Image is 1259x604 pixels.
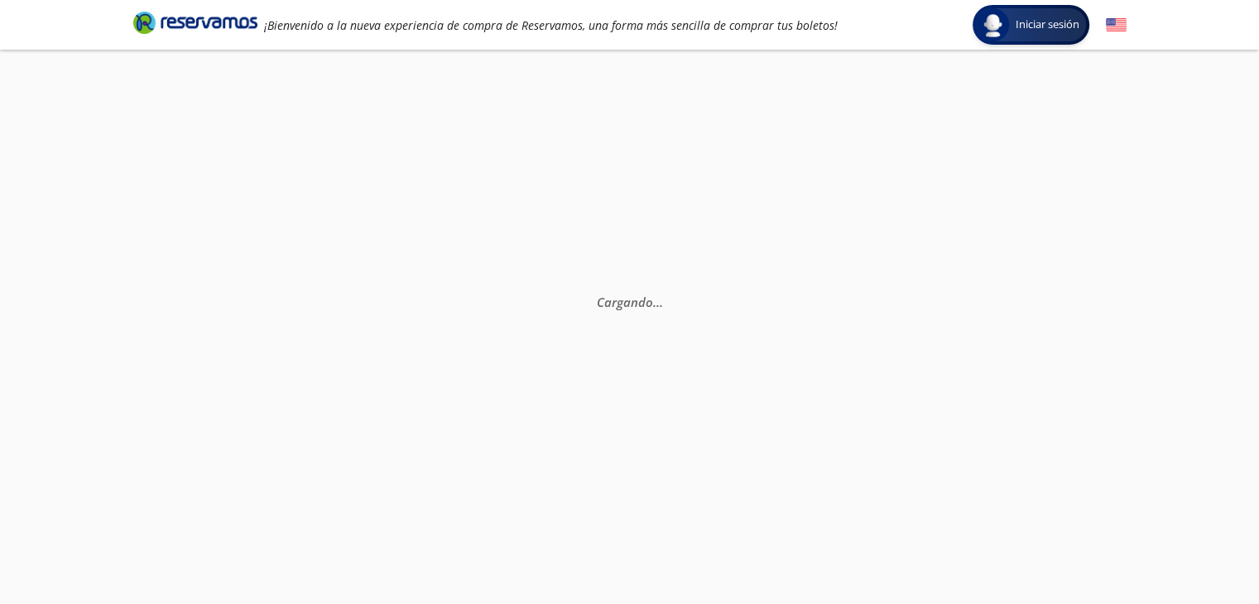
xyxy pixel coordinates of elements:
[656,294,659,310] span: .
[596,294,662,310] em: Cargando
[652,294,656,310] span: .
[1009,17,1086,33] span: Iniciar sesión
[1106,15,1127,36] button: English
[264,17,838,33] em: ¡Bienvenido a la nueva experiencia de compra de Reservamos, una forma más sencilla de comprar tus...
[659,294,662,310] span: .
[133,10,257,40] a: Brand Logo
[133,10,257,35] i: Brand Logo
